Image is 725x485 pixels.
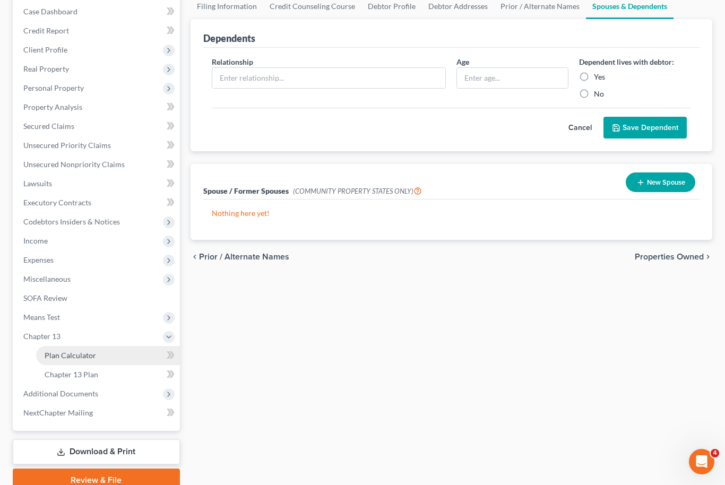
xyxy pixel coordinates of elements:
[23,122,74,131] span: Secured Claims
[15,193,180,212] a: Executory Contracts
[594,72,605,82] label: Yes
[23,255,54,264] span: Expenses
[23,198,91,207] span: Executory Contracts
[191,253,199,261] i: chevron_left
[212,208,692,219] p: Nothing here yet!
[293,187,422,195] span: (COMMUNITY PROPERTY STATES ONLY)
[23,7,77,16] span: Case Dashboard
[594,89,604,99] label: No
[15,289,180,308] a: SOFA Review
[203,186,289,195] span: Spouse / Former Spouses
[15,98,180,117] a: Property Analysis
[456,56,469,67] label: Age
[23,332,61,341] span: Chapter 13
[15,21,180,40] a: Credit Report
[579,56,674,67] label: Dependent lives with debtor:
[23,83,84,92] span: Personal Property
[689,449,714,474] iframe: Intercom live chat
[557,117,603,138] button: Cancel
[15,403,180,422] a: NextChapter Mailing
[23,179,52,188] span: Lawsuits
[23,160,125,169] span: Unsecured Nonpriority Claims
[212,57,253,66] span: Relationship
[15,174,180,193] a: Lawsuits
[635,253,704,261] span: Properties Owned
[23,217,120,226] span: Codebtors Insiders & Notices
[212,68,446,88] input: Enter relationship...
[13,439,180,464] a: Download & Print
[36,346,180,365] a: Plan Calculator
[23,293,67,302] span: SOFA Review
[23,102,82,111] span: Property Analysis
[626,172,695,192] button: New Spouse
[23,274,71,283] span: Miscellaneous
[23,408,93,417] span: NextChapter Mailing
[15,117,180,136] a: Secured Claims
[15,155,180,174] a: Unsecured Nonpriority Claims
[203,32,255,45] div: Dependents
[191,253,289,261] button: chevron_left Prior / Alternate Names
[23,313,60,322] span: Means Test
[15,2,180,21] a: Case Dashboard
[635,253,712,261] button: Properties Owned chevron_right
[23,64,69,73] span: Real Property
[457,68,568,88] input: Enter age...
[23,236,48,245] span: Income
[199,253,289,261] span: Prior / Alternate Names
[15,136,180,155] a: Unsecured Priority Claims
[45,370,98,379] span: Chapter 13 Plan
[23,141,111,150] span: Unsecured Priority Claims
[23,389,98,398] span: Additional Documents
[45,351,96,360] span: Plan Calculator
[711,449,719,457] span: 4
[704,253,712,261] i: chevron_right
[23,26,69,35] span: Credit Report
[603,117,687,139] button: Save Dependent
[23,45,67,54] span: Client Profile
[36,365,180,384] a: Chapter 13 Plan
